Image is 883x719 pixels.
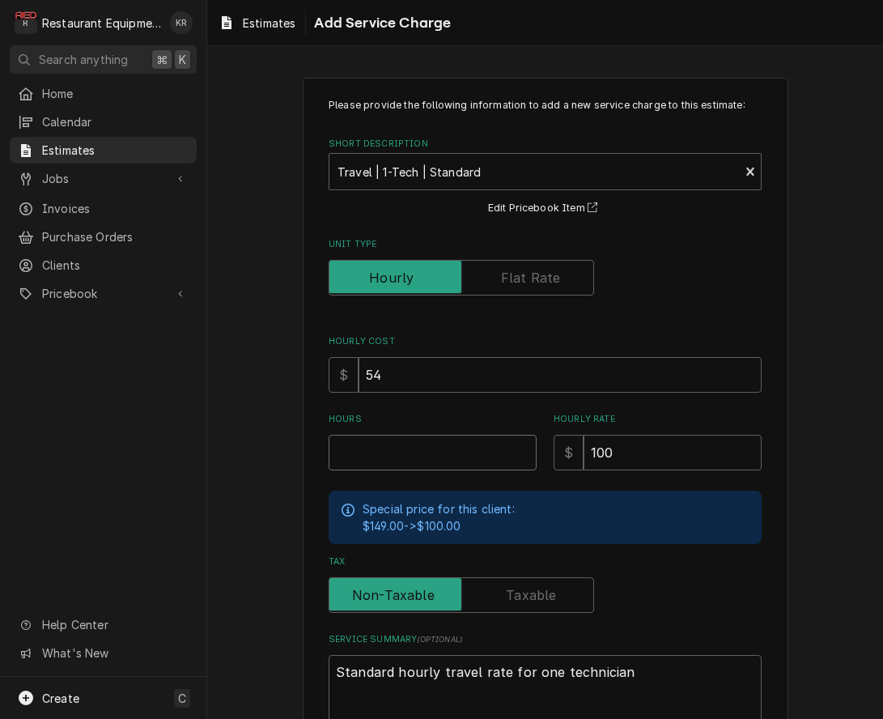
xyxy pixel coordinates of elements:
span: Estimates [42,142,189,159]
div: Kelli Robinette's Avatar [170,11,193,34]
span: C [178,690,186,707]
div: Restaurant Equipment Diagnostics's Avatar [15,11,37,34]
div: KR [170,11,193,34]
div: Hourly Cost [329,335,762,393]
a: Go to Pricebook [10,280,197,307]
label: Tax [329,555,762,568]
p: Special price for this client: [363,500,515,517]
div: $ [554,435,584,470]
span: Create [42,691,79,705]
a: Go to Jobs [10,165,197,192]
label: Hourly Rate [554,413,762,426]
div: $ [329,357,359,393]
a: Invoices [10,195,197,222]
button: Search anything⌘K [10,45,197,74]
span: Search anything [39,51,128,68]
a: Home [10,80,197,107]
button: Edit Pricebook Item [486,198,605,219]
div: [object Object] [554,413,762,470]
label: Hourly Cost [329,335,762,348]
div: Tax [329,555,762,613]
div: Short Description [329,138,762,218]
div: [object Object] [329,413,537,470]
p: Please provide the following information to add a new service charge to this estimate: [329,98,762,113]
span: Add Service Charge [309,12,451,34]
span: What's New [42,645,187,662]
span: ( optional ) [417,635,462,644]
span: Jobs [42,170,164,187]
label: Short Description [329,138,762,151]
a: Purchase Orders [10,223,197,250]
span: Pricebook [42,285,164,302]
span: Calendar [42,113,189,130]
div: Restaurant Equipment Diagnostics [42,15,161,32]
a: Clients [10,252,197,279]
div: R [15,11,37,34]
a: Go to What's New [10,640,197,666]
a: Go to Help Center [10,611,197,638]
span: Estimates [243,15,295,32]
div: Unit Type [329,238,762,296]
label: Hours [329,413,537,426]
span: Invoices [42,200,189,217]
span: Purchase Orders [42,228,189,245]
span: K [179,51,186,68]
a: Estimates [10,137,197,164]
a: Calendar [10,108,197,135]
span: $149.00 -> $100.00 [363,519,461,533]
span: Help Center [42,616,187,633]
span: ⌘ [156,51,168,68]
span: Home [42,85,189,102]
a: Estimates [212,10,302,36]
label: Unit Type [329,238,762,251]
label: Service Summary [329,633,762,646]
span: Clients [42,257,189,274]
